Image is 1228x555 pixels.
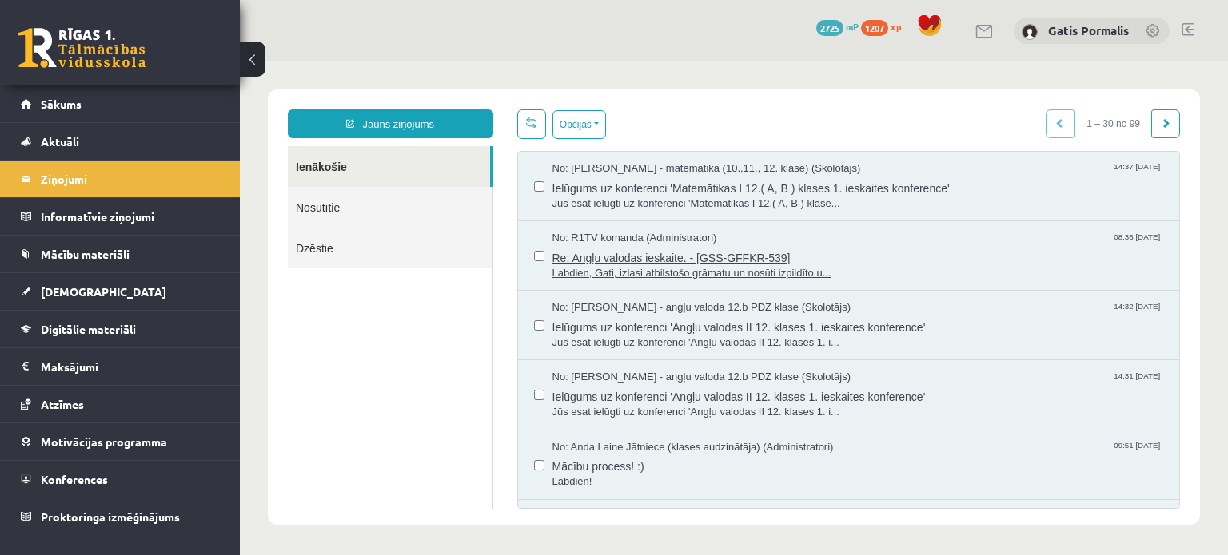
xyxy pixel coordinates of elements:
span: 2725 [816,20,843,36]
a: Ziņojumi [21,161,220,197]
a: Atzīmes [21,386,220,422]
a: Rīgas 1. Tālmācības vidusskola [18,28,146,68]
span: 08:36 [DATE] [871,169,923,181]
a: Informatīvie ziņojumi [21,198,220,235]
span: Aktuāli [41,134,79,149]
legend: Ziņojumi [41,161,220,197]
a: Dzēstie [48,166,253,207]
a: Maksājumi [21,348,220,385]
a: Aktuāli [21,123,220,160]
span: No: [PERSON_NAME] - angļu valoda 12.b PDZ klase (Skolotājs) [313,308,612,323]
a: Motivācijas programma [21,423,220,460]
span: 14:37 [DATE] [871,100,923,112]
span: 09:51 [DATE] [871,379,923,390]
span: Ielūgums uz konferenci 'Matemātikas I 12.( A, B ) klases 1. ieskaites konference' [313,115,924,135]
a: 2725 mP [816,20,859,33]
a: No: [PERSON_NAME] - angļu valoda 12.b PDZ klase (Skolotājs) 14:31 [DATE] Ielūgums uz konferenci '... [313,308,924,358]
span: Atzīmes [41,397,84,411]
span: Ielūgums uz konferenci 'Angļu valodas II 12. klases 1. ieskaites konference' [313,254,924,274]
legend: Informatīvie ziņojumi [41,198,220,235]
a: Digitālie materiāli [21,311,220,347]
legend: Maksājumi [41,348,220,385]
button: Opcijas [313,49,366,77]
span: Labdien, Gati, izlasi atbilstošo grāmatu un nosūti izpildīto u... [313,204,924,220]
span: Re: Angļu valodas ieskaite. - [GSS-GFFKR-539] [313,184,924,204]
span: Ielūgums uz konferenci 'Angļu valodas II 12. klases 1. ieskaites konference' [313,323,924,343]
span: Jūs esat ielūgti uz konferenci 'Matemātikas I 12.( A, B ) klase... [313,135,924,150]
a: No: [PERSON_NAME] - matemātika (10.,11., 12. klase) (Skolotājs) 14:37 [DATE] Ielūgums uz konferen... [313,100,924,149]
span: Konferences [41,472,108,486]
span: Mācību materiāli [41,247,130,261]
span: No: [PERSON_NAME] - angļu valoda 12.b PDZ klase (Skolotājs) [313,239,612,254]
a: [DEMOGRAPHIC_DATA] [21,273,220,310]
span: Sākums [41,97,82,111]
a: Mācību materiāli [21,236,220,272]
a: No: Anda Laine Jātniece (klases audzinātāja) (Administratori) 09:51 [DATE] Mācību process! :) Lab... [313,379,924,428]
span: Mācību process! :) [313,393,924,413]
span: 14:32 [DATE] [871,239,923,251]
span: 1207 [861,20,888,36]
a: No: R1TV komanda (Administratori) 08:36 [DATE] Re: Angļu valodas ieskaite. - [GSS-GFFKR-539] Labd... [313,169,924,219]
a: 1207 xp [861,20,909,33]
span: Jūs esat ielūgti uz konferenci 'Angļu valodas II 12. klases 1. i... [313,274,924,289]
img: Gatis Pormalis [1022,24,1038,40]
a: Gatis Pormalis [1048,22,1129,38]
span: Digitālie materiāli [41,322,136,336]
a: Sākums [21,85,220,122]
span: 1 – 30 no 99 [835,48,912,77]
span: Labdien! [313,413,924,428]
span: mP [846,20,859,33]
span: Proktoringa izmēģinājums [41,509,180,524]
span: No: [PERSON_NAME] - matemātika (10.,11., 12. klase) (Skolotājs) [313,100,621,115]
a: Proktoringa izmēģinājums [21,498,220,535]
span: xp [891,20,901,33]
span: No: Anda Laine Jātniece (klases audzinātāja) (Administratori) [313,379,594,394]
a: No: [PERSON_NAME] - angļu valoda 12.b PDZ klase (Skolotājs) 14:32 [DATE] Ielūgums uz konferenci '... [313,239,924,288]
a: Nosūtītie [48,125,253,166]
span: Jūs esat ielūgti uz konferenci 'Angļu valodas II 12. klases 1. i... [313,343,924,359]
span: [DEMOGRAPHIC_DATA] [41,284,166,299]
a: Jauns ziņojums [48,48,253,77]
a: Konferences [21,461,220,498]
span: No: R1TV komanda (Administratori) [313,169,477,184]
span: 14:31 [DATE] [871,308,923,320]
span: Motivācijas programma [41,434,167,449]
a: Ienākošie [48,85,250,125]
